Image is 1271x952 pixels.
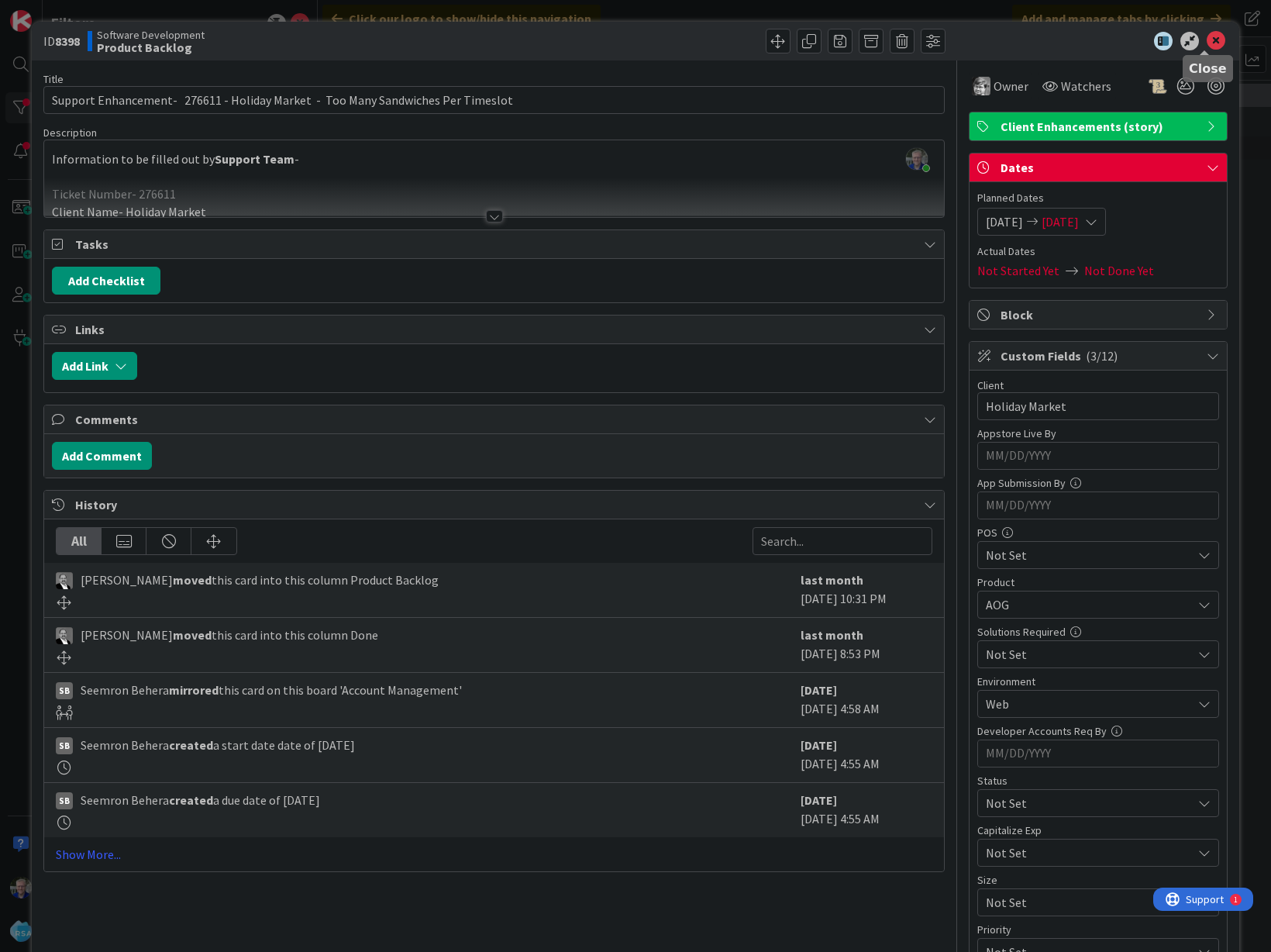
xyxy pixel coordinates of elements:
div: Capitalize Exp [977,825,1219,836]
span: AOG [986,595,1192,614]
b: 8398 [55,33,80,49]
span: Tasks [75,235,916,254]
span: ID [43,32,80,50]
div: Size [977,874,1219,885]
a: Show More... [56,845,932,864]
input: MM/DD/YYYY [986,740,1211,767]
b: Product Backlog [97,41,205,53]
h5: Close [1189,61,1227,76]
b: moved [173,627,212,643]
div: App Submission By [977,478,1219,488]
b: moved [173,572,212,588]
span: Seemron Behera a start date date of [DATE] [81,736,355,754]
span: Comments [75,410,916,429]
img: dsmZLUnTuYFdi5hULXkO8aZPw2wmkwfK.jpg [906,148,928,170]
b: created [169,737,213,753]
span: Not Done Yet [1084,261,1154,280]
span: Seemron Behera this card on this board 'Account Management' [81,681,462,699]
span: Software Development [97,29,205,41]
b: [DATE] [801,682,837,698]
span: Not Set [986,843,1192,862]
button: Add Link [52,352,137,380]
span: Description [43,126,97,140]
div: Developer Accounts Req By [977,726,1219,736]
span: History [75,495,916,514]
b: created [169,792,213,808]
span: Dates [1001,158,1199,177]
b: last month [801,572,863,588]
div: [DATE] 8:53 PM [801,626,932,664]
span: [DATE] [986,212,1023,231]
div: [DATE] 4:58 AM [801,681,932,719]
div: [DATE] 4:55 AM [801,791,932,830]
span: [PERSON_NAME] this card into this column Done [81,626,378,644]
span: Support [33,2,71,21]
span: Links [75,320,916,339]
span: Not Set [986,792,1184,814]
div: All [57,528,102,554]
span: Client Enhancements (story) [1001,117,1199,136]
label: Title [43,72,64,86]
div: SB [56,792,73,809]
input: type card name here... [43,86,945,114]
span: Web [986,695,1192,713]
span: Not Set [986,546,1192,564]
button: Add Comment [52,442,152,470]
img: RA [56,572,73,589]
p: Information to be filled out by - [52,150,936,168]
input: MM/DD/YYYY [986,443,1211,469]
div: [DATE] 4:55 AM [801,736,932,774]
button: Add Checklist [52,267,160,295]
span: Seemron Behera a due date of [DATE] [81,791,320,809]
div: Appstore Live By [977,428,1219,439]
span: Not Set [986,892,1184,913]
div: 1 [81,6,84,19]
span: Watchers [1061,77,1111,95]
span: Not Started Yet [977,261,1059,280]
div: Environment [977,676,1219,687]
input: Search... [753,527,932,555]
div: [DATE] 10:31 PM [801,571,932,609]
span: Custom Fields [1001,347,1199,365]
div: Solutions Required [977,626,1219,637]
b: last month [801,627,863,643]
div: Priority [977,924,1219,935]
strong: Support Team [215,151,294,167]
div: Status [977,775,1219,786]
img: RA [56,627,73,644]
span: Owner [994,77,1028,95]
label: Client [977,378,1004,392]
b: [DATE] [801,792,837,808]
span: Block [1001,305,1199,324]
img: KS [972,77,990,95]
span: Not Set [986,645,1192,664]
span: [DATE] [1042,212,1079,231]
b: [DATE] [801,737,837,753]
span: [PERSON_NAME] this card into this column Product Backlog [81,571,439,589]
span: ( 3/12 ) [1086,348,1118,364]
input: MM/DD/YYYY [986,492,1211,519]
b: mirrored [169,682,219,698]
div: SB [56,737,73,754]
div: Product [977,577,1219,588]
span: Actual Dates [977,243,1219,260]
div: SB [56,682,73,699]
span: Planned Dates [977,190,1219,206]
div: POS [977,527,1219,538]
